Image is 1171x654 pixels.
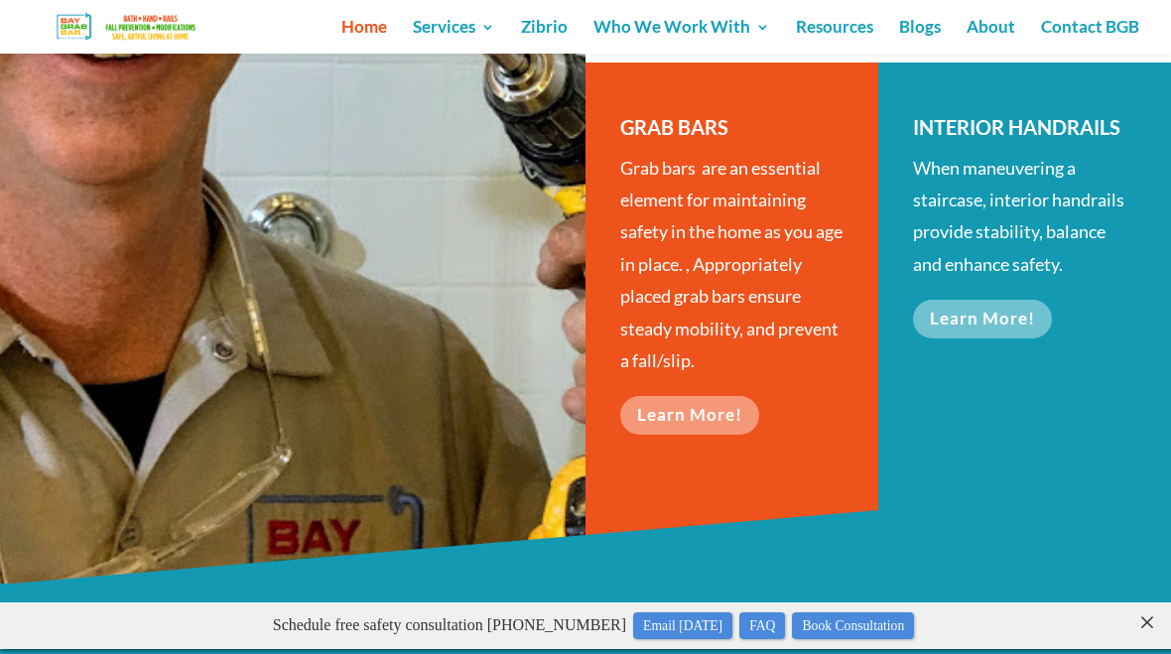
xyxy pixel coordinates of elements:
a: About [967,20,1015,54]
a: FAQ [739,10,785,37]
a: Email [DATE] [633,10,732,37]
a: Contact BGB [1041,20,1139,54]
h3: INTERIOR HANDRAILS [913,112,1135,152]
a: Learn More! [620,396,759,435]
a: Zibrio [521,20,568,54]
a: Resources [796,20,873,54]
a: Book Consultation [792,10,914,37]
span: When maneuvering a staircase, interior handrails provide stability, balance and enhance safety. [913,157,1124,275]
a: Who We Work With [593,20,770,54]
h3: GRAB BARS [620,112,843,152]
img: Bay Grab Bar [34,9,222,44]
close: × [1137,5,1157,24]
a: Services [413,20,495,54]
a: Blogs [899,20,941,54]
span: Grab bars are an essential element for maintaining safety in the home as you age in place. , Appr... [620,157,843,371]
a: Learn More! [913,300,1052,338]
p: Schedule free safety consultation [PHONE_NUMBER] [48,8,1139,39]
a: Home [341,20,387,54]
